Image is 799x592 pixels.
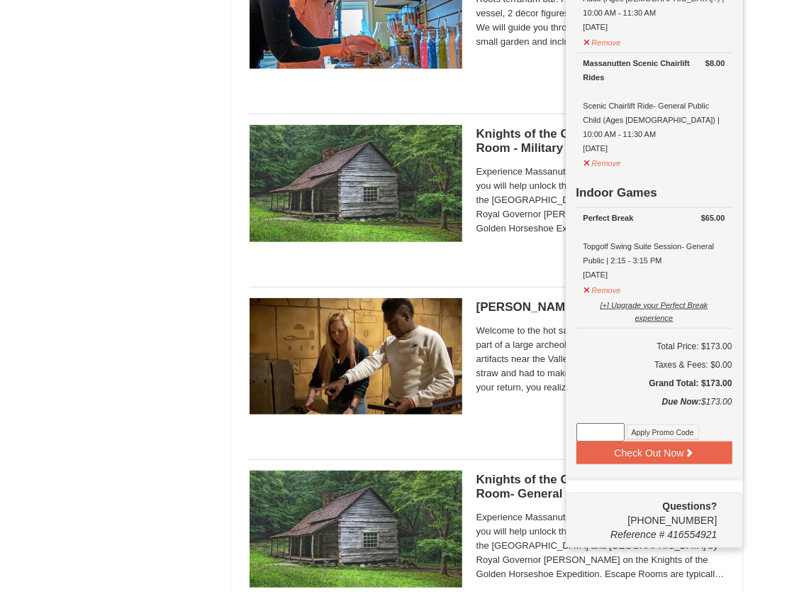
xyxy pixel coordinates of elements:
[583,32,622,50] button: Remove
[627,424,699,440] button: Apply Promo Code
[250,471,462,587] img: 6619913-491-e8ed24e0.jpg
[250,298,462,415] img: 6619913-405-76dfcace.jpg
[476,510,725,581] span: Experience Massanutten’s first custom escape room where you will help unlock the mysteries of the...
[476,165,725,236] span: Experience Massanutten’s first custom escape room where you will help unlock the mysteries of the...
[250,125,462,241] img: 6619913-501-6e8caf1d.jpg
[576,442,732,464] button: Check Out Now
[705,56,725,70] strong: $8.00
[583,56,725,155] div: Scenic Chairlift Ride- General Public Child (Ages [DEMOGRAPHIC_DATA]) | 10:00 AM - 11:30 AM [DATE]
[476,324,725,395] span: Welcome to the hot sands of the Egyptian desert. You're part of a large archeological dig team th...
[576,376,732,390] h5: Grand Total: $173.00
[476,300,725,314] h5: [PERSON_NAME]’s Revenge Escape Room
[662,500,717,512] strong: Questions?
[662,397,701,407] strong: Due Now:
[583,295,725,325] button: [+] Upgrade your Perfect Break experience
[583,56,725,84] div: Massanutten Scenic Chairlift Rides
[576,358,732,372] div: Taxes & Fees: $0.00
[576,395,732,423] div: $173.00
[576,186,657,199] strong: Indoor Games
[667,529,717,540] span: 416554921
[583,211,725,282] div: Topgolf Swing Suite Session- General Public | 2:15 - 3:15 PM [DATE]
[583,280,622,297] button: Remove
[576,339,732,353] h6: Total Price: $173.00
[583,153,622,170] button: Remove
[476,473,725,501] h5: Knights of the Golden Horseshoe Escape Room- General Public
[576,499,717,526] span: [PHONE_NUMBER]
[583,211,725,225] div: Perfect Break
[610,529,664,540] span: Reference #
[701,211,725,225] strong: $65.00
[476,127,725,155] h5: Knights of the Golden Horseshoe Escape Room - Military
